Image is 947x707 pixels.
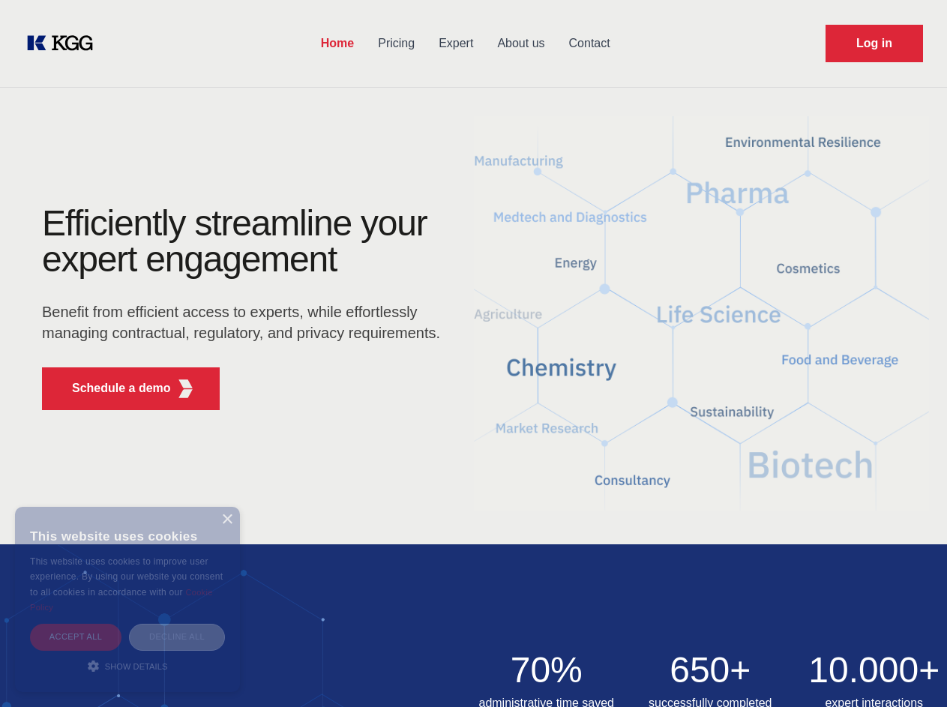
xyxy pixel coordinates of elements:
a: KOL Knowledge Platform: Talk to Key External Experts (KEE) [24,31,105,55]
h2: 70% [474,652,620,688]
a: Home [309,24,366,63]
a: About us [485,24,556,63]
a: Request Demo [826,25,923,62]
p: Benefit from efficient access to experts, while effortlessly managing contractual, regulatory, an... [42,301,450,343]
div: This website uses cookies [30,518,225,554]
a: Pricing [366,24,427,63]
span: Show details [105,662,168,671]
div: Show details [30,658,225,673]
span: This website uses cookies to improve user experience. By using our website you consent to all coo... [30,556,223,598]
h2: 650+ [637,652,784,688]
div: Decline all [129,624,225,650]
img: KGG Fifth Element RED [474,97,930,529]
a: Cookie Policy [30,588,213,612]
button: Schedule a demoKGG Fifth Element RED [42,367,220,410]
a: Expert [427,24,485,63]
h1: Efficiently streamline your expert engagement [42,205,450,277]
p: Schedule a demo [72,379,171,397]
a: Contact [557,24,622,63]
div: Close [221,514,232,526]
div: Accept all [30,624,121,650]
img: KGG Fifth Element RED [176,379,195,398]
